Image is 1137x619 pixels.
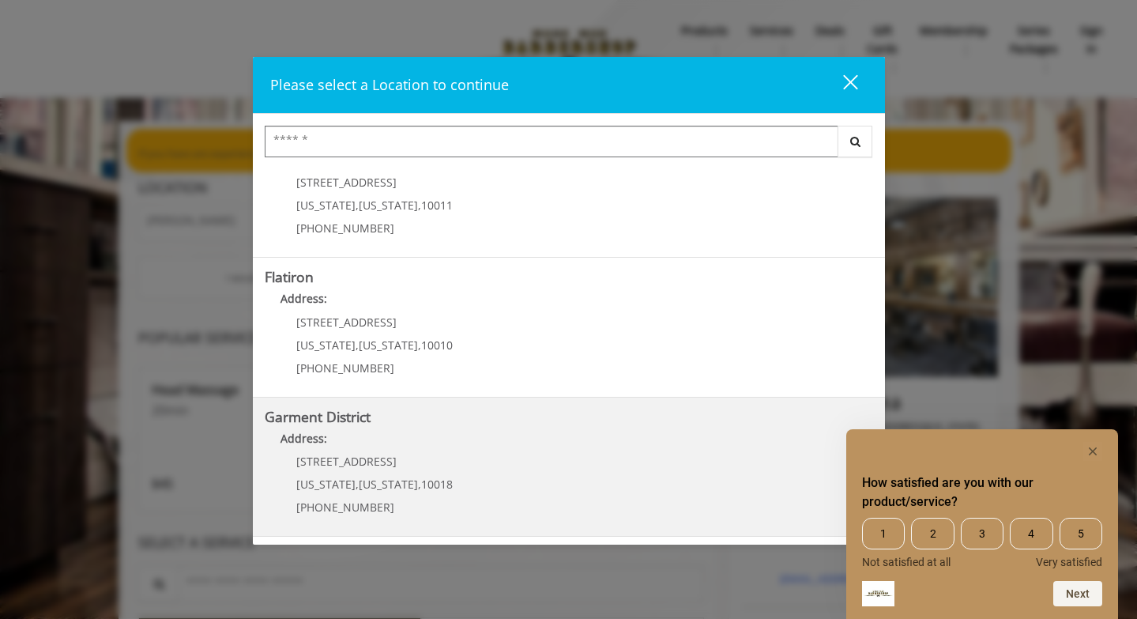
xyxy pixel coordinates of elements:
[359,338,418,353] span: [US_STATE]
[280,431,327,446] b: Address:
[418,198,421,213] span: ,
[359,477,418,492] span: [US_STATE]
[356,338,359,353] span: ,
[356,477,359,492] span: ,
[280,152,327,167] b: Address:
[265,126,838,157] input: Search Center
[418,338,421,353] span: ,
[814,69,868,101] button: close dialog
[1036,556,1102,568] span: Very satisfied
[862,518,905,549] span: 1
[862,474,1102,511] h2: How satisfied are you with our product/service? Select an option from 1 to 5, with 1 being Not sa...
[356,198,359,213] span: ,
[1010,518,1052,549] span: 4
[421,477,453,492] span: 10018
[296,315,397,330] span: [STREET_ADDRESS]
[296,477,356,492] span: [US_STATE]
[1083,442,1102,461] button: Hide survey
[296,221,394,236] span: [PHONE_NUMBER]
[296,175,397,190] span: [STREET_ADDRESS]
[421,198,453,213] span: 10011
[265,407,371,426] b: Garment District
[280,291,327,306] b: Address:
[296,198,356,213] span: [US_STATE]
[421,338,453,353] span: 10010
[1060,518,1102,549] span: 5
[270,75,509,94] span: Please select a Location to continue
[846,136,864,147] i: Search button
[862,442,1102,606] div: How satisfied are you with our product/service? Select an option from 1 to 5, with 1 being Not sa...
[296,500,394,515] span: [PHONE_NUMBER]
[911,518,954,549] span: 2
[961,518,1003,549] span: 3
[265,267,314,286] b: Flatiron
[862,556,951,568] span: Not satisfied at all
[862,518,1102,568] div: How satisfied are you with our product/service? Select an option from 1 to 5, with 1 being Not sa...
[418,477,421,492] span: ,
[1053,581,1102,606] button: Next question
[296,360,394,376] span: [PHONE_NUMBER]
[296,454,397,469] span: [STREET_ADDRESS]
[265,126,873,165] div: Center Select
[825,74,857,97] div: close dialog
[296,338,356,353] span: [US_STATE]
[359,198,418,213] span: [US_STATE]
